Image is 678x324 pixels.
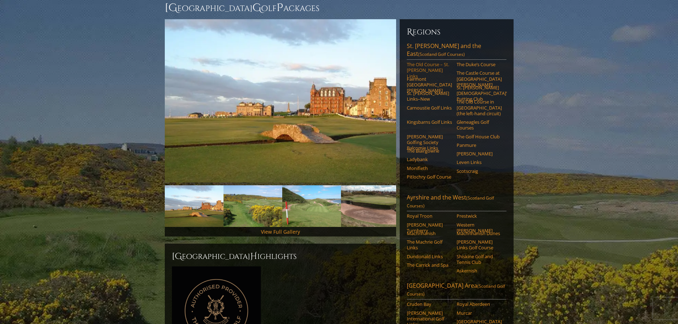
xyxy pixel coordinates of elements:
[165,1,514,15] h1: [GEOGRAPHIC_DATA] olf ackages
[407,76,452,94] a: Fairmont [GEOGRAPHIC_DATA][PERSON_NAME]
[252,1,261,15] span: G
[407,222,452,234] a: [PERSON_NAME] Turnberry
[407,193,506,211] a: Ayrshire and the West(Scotland Golf Courses)
[407,195,494,209] span: (Scotland Golf Courses)
[407,262,452,268] a: The Carrick and Spa
[457,168,502,174] a: Scotscraig
[407,213,452,219] a: Royal Troon
[457,62,502,67] a: The Duke’s Course
[407,26,506,38] h6: Regions
[407,239,452,251] a: The Machrie Golf Links
[457,85,502,102] a: St. [PERSON_NAME] [DEMOGRAPHIC_DATA]’ Putting Club
[407,254,452,259] a: Dundonald Links
[457,99,502,116] a: The Old Course in [GEOGRAPHIC_DATA] (the left-hand circuit)
[457,222,502,234] a: Western [PERSON_NAME]
[277,1,283,15] span: P
[407,282,506,299] a: [GEOGRAPHIC_DATA] Area(Scotland Golf Courses)
[407,283,505,297] span: (Scotland Golf Courses)
[457,151,502,156] a: [PERSON_NAME]
[172,251,389,262] h2: [GEOGRAPHIC_DATA] ighlights
[407,42,506,60] a: St. [PERSON_NAME] and the East(Scotland Golf Courses)
[457,142,502,148] a: Panmure
[407,148,452,154] a: The Blairgowrie
[407,156,452,162] a: Ladybank
[457,268,502,273] a: Askernish
[407,119,452,125] a: Kingsbarns Golf Links
[250,251,257,262] span: H
[407,174,452,180] a: Pitlochry Golf Course
[407,90,452,102] a: St. [PERSON_NAME] Links–New
[457,70,502,87] a: The Castle Course at [GEOGRAPHIC_DATA][PERSON_NAME]
[457,134,502,139] a: The Golf House Club
[457,254,502,265] a: Shiskine Golf and Tennis Club
[457,239,502,251] a: [PERSON_NAME] Links Golf Course
[407,105,452,111] a: Carnoustie Golf Links
[457,301,502,307] a: Royal Aberdeen
[457,119,502,131] a: Gleneagles Golf Courses
[407,230,452,236] a: Machrihanish
[457,159,502,165] a: Leven Links
[407,134,452,151] a: [PERSON_NAME] Golfing Society Balcomie Links
[407,165,452,171] a: Monifieth
[457,213,502,219] a: Prestwick
[457,310,502,316] a: Murcar
[418,51,465,57] span: (Scotland Golf Courses)
[407,62,452,79] a: The Old Course – St. [PERSON_NAME] Links
[261,228,300,235] a: View Full Gallery
[407,301,452,307] a: Cruden Bay
[457,230,502,236] a: Machrihanish Dunes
